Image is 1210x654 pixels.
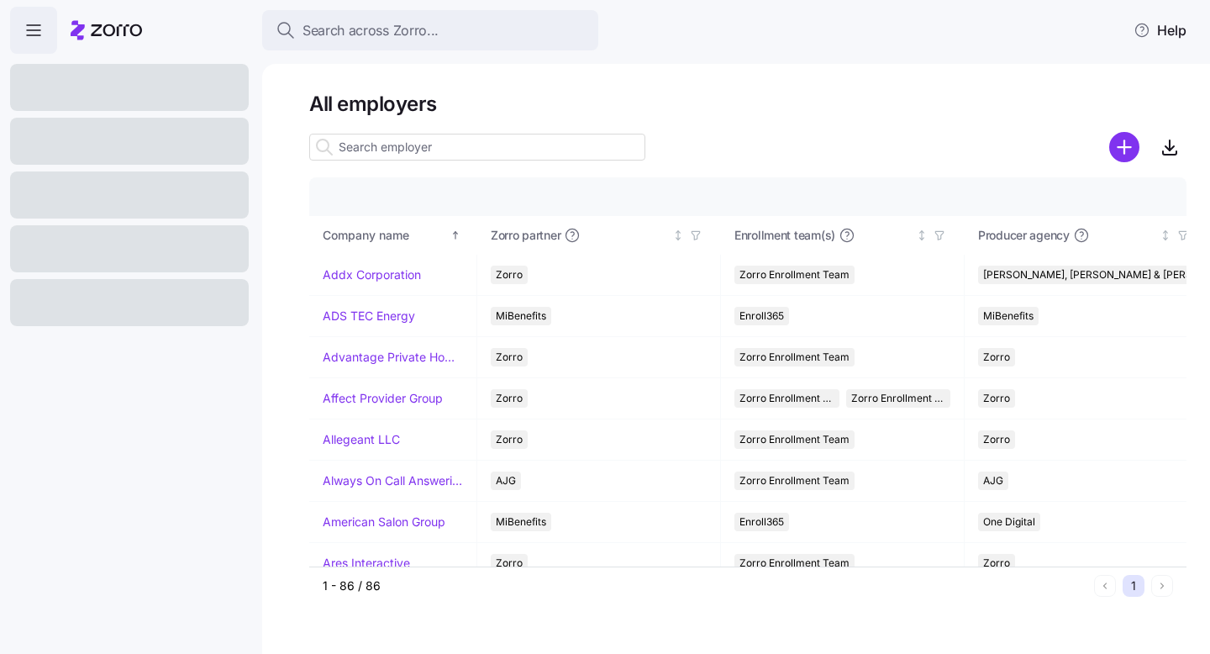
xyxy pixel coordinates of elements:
[323,472,463,489] a: Always On Call Answering Service
[978,227,1070,244] span: Producer agency
[496,266,523,284] span: Zorro
[496,389,523,408] span: Zorro
[302,20,439,41] span: Search across Zorro...
[496,554,523,572] span: Zorro
[734,227,835,244] span: Enrollment team(s)
[323,349,463,366] a: Advantage Private Home Care
[739,430,850,449] span: Zorro Enrollment Team
[983,554,1010,572] span: Zorro
[739,554,850,572] span: Zorro Enrollment Team
[983,307,1034,325] span: MiBenefits
[323,308,415,324] a: ADS TEC Energy
[965,216,1208,255] th: Producer agencyNot sorted
[323,390,443,407] a: Affect Provider Group
[496,348,523,367] span: Zorro
[1160,229,1171,241] div: Not sorted
[916,229,928,241] div: Not sorted
[1109,132,1139,162] svg: add icon
[721,216,965,255] th: Enrollment team(s)Not sorted
[739,513,784,531] span: Enroll365
[323,555,410,572] a: Ares Interactive
[983,472,1003,490] span: AJG
[983,348,1010,367] span: Zorro
[739,389,834,408] span: Zorro Enrollment Team
[1151,575,1173,597] button: Next page
[262,10,598,50] button: Search across Zorro...
[450,229,461,241] div: Sorted ascending
[1123,575,1144,597] button: 1
[983,389,1010,408] span: Zorro
[1120,13,1200,47] button: Help
[309,91,1186,117] h1: All employers
[739,307,784,325] span: Enroll365
[323,514,445,530] a: American Salon Group
[496,472,516,490] span: AJG
[496,430,523,449] span: Zorro
[477,216,721,255] th: Zorro partnerNot sorted
[983,430,1010,449] span: Zorro
[323,226,447,245] div: Company name
[1134,20,1186,40] span: Help
[739,348,850,367] span: Zorro Enrollment Team
[1094,575,1116,597] button: Previous page
[309,216,477,255] th: Company nameSorted ascending
[491,227,560,244] span: Zorro partner
[739,266,850,284] span: Zorro Enrollment Team
[496,513,546,531] span: MiBenefits
[672,229,684,241] div: Not sorted
[309,134,645,161] input: Search employer
[323,266,421,283] a: Addx Corporation
[739,472,850,490] span: Zorro Enrollment Team
[323,431,400,448] a: Allegeant LLC
[983,513,1035,531] span: One Digital
[496,307,546,325] span: MiBenefits
[851,389,946,408] span: Zorro Enrollment Experts
[323,578,1087,594] div: 1 - 86 / 86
